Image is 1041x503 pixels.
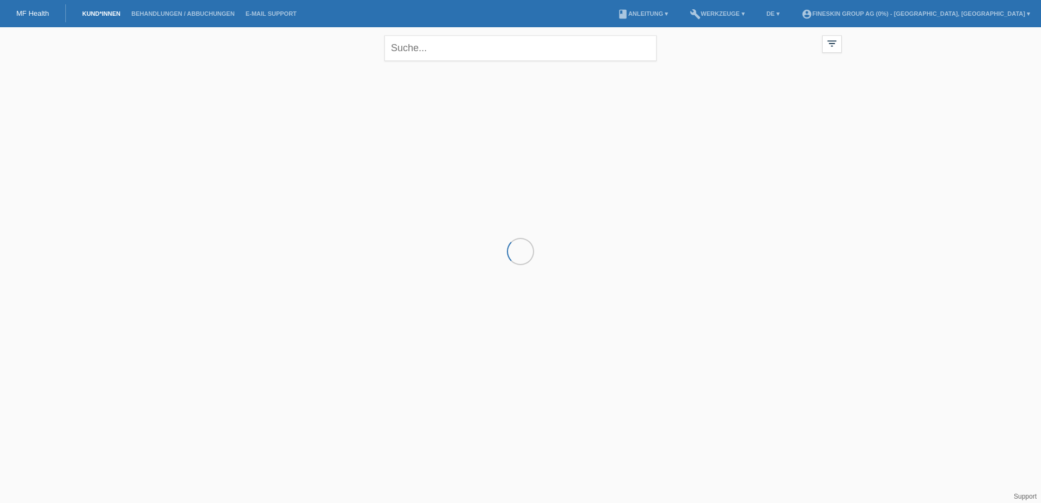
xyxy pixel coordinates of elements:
a: buildWerkzeuge ▾ [684,10,750,17]
a: E-Mail Support [240,10,302,17]
a: DE ▾ [761,10,785,17]
a: Kund*innen [77,10,126,17]
a: bookAnleitung ▾ [612,10,673,17]
a: MF Health [16,9,49,17]
a: account_circleFineSkin Group AG (0%) - [GEOGRAPHIC_DATA], [GEOGRAPHIC_DATA] ▾ [796,10,1036,17]
i: book [617,9,628,20]
a: Behandlungen / Abbuchungen [126,10,240,17]
i: build [690,9,701,20]
i: filter_list [826,38,838,50]
a: Support [1014,493,1037,500]
i: account_circle [801,9,812,20]
input: Suche... [384,35,657,61]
